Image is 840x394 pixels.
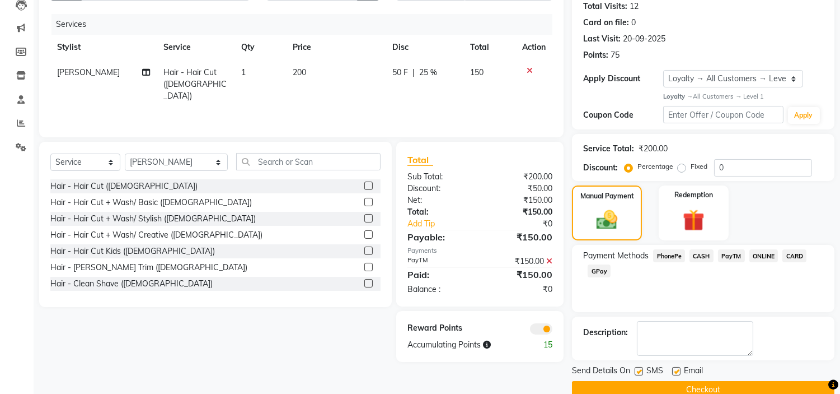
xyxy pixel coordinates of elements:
div: Paid: [399,268,480,281]
th: Stylist [50,35,157,60]
th: Total [463,35,516,60]
div: Balance : [399,284,480,295]
th: Price [286,35,386,60]
button: Apply [788,107,820,124]
div: Hair - Clean Shave ([DEMOGRAPHIC_DATA]) [50,278,213,290]
span: CASH [689,249,714,262]
div: ₹50.00 [480,183,561,194]
th: Action [515,35,552,60]
div: Last Visit: [583,33,621,45]
span: SMS [646,365,663,379]
img: _cash.svg [590,208,623,232]
div: Payments [407,246,552,256]
th: Qty [234,35,286,60]
div: Hair - Hair Cut + Wash/ Basic ([DEMOGRAPHIC_DATA]) [50,197,252,208]
span: 25 % [419,67,437,78]
strong: Loyalty → [663,92,693,100]
div: ₹0 [480,284,561,295]
th: Service [157,35,234,60]
div: 20-09-2025 [623,33,665,45]
div: Reward Points [399,322,480,335]
div: Card on file: [583,17,629,29]
th: Disc [386,35,463,60]
span: 200 [293,67,306,77]
span: Total [407,154,433,166]
span: | [412,67,415,78]
div: Points: [583,49,608,61]
div: Net: [399,194,480,206]
span: 1 [241,67,246,77]
div: Discount: [399,183,480,194]
div: ₹150.00 [480,206,561,218]
div: Coupon Code [583,109,663,121]
div: All Customers → Level 1 [663,92,823,101]
div: Hair - Hair Cut Kids ([DEMOGRAPHIC_DATA]) [50,245,215,257]
div: Hair - Hair Cut + Wash/ Stylish ([DEMOGRAPHIC_DATA]) [50,213,256,225]
div: 75 [611,49,620,61]
label: Fixed [691,161,707,171]
div: PayTM [399,256,480,267]
span: ONLINE [749,249,778,262]
span: Email [684,365,703,379]
div: Payable: [399,230,480,244]
div: 0 [631,17,636,29]
span: PhonePe [653,249,685,262]
div: ₹0 [494,218,561,230]
label: Manual Payment [580,191,634,201]
span: Payment Methods [583,250,649,262]
input: Search or Scan [236,153,381,170]
div: ₹200.00 [639,143,668,155]
span: GPay [588,265,611,277]
span: 50 F [392,67,408,78]
div: Total Visits: [583,1,627,12]
div: ₹150.00 [480,194,561,206]
div: Total: [399,206,480,218]
a: Add Tip [399,218,494,230]
div: Discount: [583,162,618,174]
div: ₹150.00 [480,256,561,267]
div: Sub Total: [399,171,480,183]
div: Description: [583,327,628,339]
span: [PERSON_NAME] [57,67,120,77]
div: Hair - Hair Cut ([DEMOGRAPHIC_DATA]) [50,180,198,192]
img: _gift.svg [676,207,711,234]
div: Services [51,14,561,35]
div: 12 [630,1,639,12]
div: 15 [520,339,561,351]
div: Accumulating Points [399,339,520,351]
span: 150 [470,67,484,77]
span: PayTM [718,249,745,262]
input: Enter Offer / Coupon Code [663,106,783,123]
div: Hair - Hair Cut + Wash/ Creative ([DEMOGRAPHIC_DATA]) [50,229,262,241]
span: Send Details On [572,365,630,379]
div: ₹200.00 [480,171,561,183]
span: Hair - Hair Cut ([DEMOGRAPHIC_DATA]) [163,67,227,101]
span: CARD [782,249,806,262]
div: Hair - [PERSON_NAME] Trim ([DEMOGRAPHIC_DATA]) [50,262,247,274]
div: ₹150.00 [480,230,561,244]
label: Redemption [674,190,713,200]
div: ₹150.00 [480,268,561,281]
label: Percentage [637,161,673,171]
div: Apply Discount [583,73,663,85]
div: Service Total: [583,143,634,155]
